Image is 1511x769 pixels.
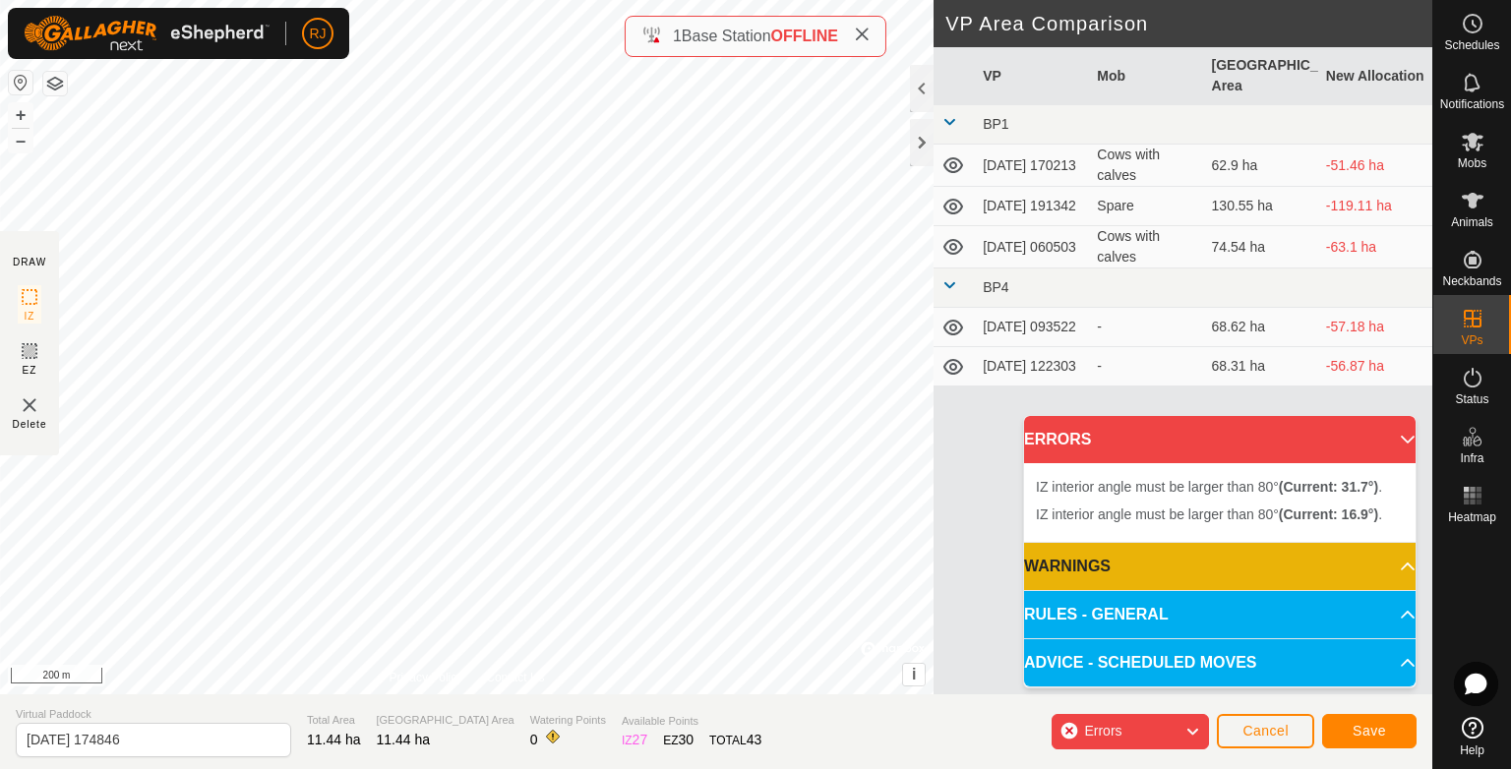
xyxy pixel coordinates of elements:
span: Total Area [307,712,361,729]
button: Map Layers [43,72,67,95]
span: Notifications [1440,98,1504,110]
a: Help [1433,709,1511,764]
b: (Current: 16.9°) [1279,506,1378,522]
img: Gallagher Logo [24,16,270,51]
span: ADVICE - SCHEDULED MOVES [1024,651,1256,675]
span: Base Station [682,28,771,44]
span: 11.44 ha [307,732,361,747]
span: EZ [23,363,37,378]
a: Contact Us [486,669,544,686]
th: New Allocation [1318,47,1432,105]
span: Help [1460,744,1484,756]
span: ERRORS [1024,428,1091,451]
button: Reset Map [9,71,32,94]
button: i [903,664,925,685]
span: RULES - GENERAL [1024,603,1169,626]
span: Status [1455,393,1488,405]
div: Spare [1097,196,1195,216]
div: - [1097,317,1195,337]
span: [GEOGRAPHIC_DATA] Area [377,712,514,729]
span: Infra [1460,452,1483,464]
span: Heatmap [1448,511,1496,523]
button: Cancel [1217,714,1314,748]
span: Mobs [1458,157,1486,169]
span: WARNINGS [1024,555,1111,578]
td: -51.46 ha [1318,145,1432,187]
span: Save [1353,723,1386,739]
span: Errors [1084,723,1121,739]
span: i [912,666,916,682]
span: RJ [309,24,326,44]
div: EZ [663,730,694,750]
th: VP [975,47,1089,105]
td: [DATE] 191342 [975,187,1089,226]
td: [DATE] 060503 [975,226,1089,268]
span: Delete [13,417,47,432]
div: IZ [622,730,647,750]
th: Mob [1089,47,1203,105]
button: – [9,129,32,152]
td: [DATE] 093522 [975,308,1089,347]
td: 74.54 ha [1204,226,1318,268]
div: - [1097,356,1195,377]
span: 27 [633,732,648,747]
div: TOTAL [709,730,761,750]
span: Virtual Paddock [16,706,291,723]
td: 68.31 ha [1204,347,1318,386]
span: BP1 [983,116,1008,132]
td: -56.87 ha [1318,347,1432,386]
p-accordion-header: RULES - GENERAL [1024,591,1416,638]
th: [GEOGRAPHIC_DATA] Area [1204,47,1318,105]
span: BP4 [983,279,1008,295]
span: Schedules [1444,39,1499,51]
span: 1 [673,28,682,44]
span: 30 [679,732,695,747]
span: Watering Points [530,712,606,729]
span: IZ interior angle must be larger than 80° . [1036,479,1382,495]
div: Cows with calves [1097,226,1195,267]
span: IZ [25,309,35,324]
span: Available Points [622,713,761,730]
td: -63.1 ha [1318,226,1432,268]
b: (Current: 31.7°) [1279,479,1378,495]
div: DRAW [13,255,46,269]
td: -119.11 ha [1318,187,1432,226]
span: Cancel [1242,723,1289,739]
span: IZ interior angle must be larger than 80° . [1036,506,1382,522]
span: OFFLINE [771,28,838,44]
span: Animals [1451,216,1493,228]
span: 43 [747,732,762,747]
span: Neckbands [1442,275,1501,287]
p-accordion-content: ERRORS [1024,463,1416,542]
td: -57.18 ha [1318,308,1432,347]
a: Privacy Policy [390,669,463,686]
td: 68.62 ha [1204,308,1318,347]
td: 62.9 ha [1204,145,1318,187]
button: + [9,103,32,127]
img: VP [18,393,41,417]
td: 130.55 ha [1204,187,1318,226]
div: Cows with calves [1097,145,1195,186]
td: [DATE] 122303 [975,347,1089,386]
span: VPs [1461,334,1482,346]
button: Save [1322,714,1417,748]
p-accordion-header: ERRORS [1024,416,1416,463]
p-accordion-header: WARNINGS [1024,543,1416,590]
td: [DATE] 170213 [975,145,1089,187]
span: 0 [530,732,538,747]
span: 11.44 ha [377,732,431,747]
h2: VP Area Comparison [945,12,1432,35]
p-accordion-header: ADVICE - SCHEDULED MOVES [1024,639,1416,686]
